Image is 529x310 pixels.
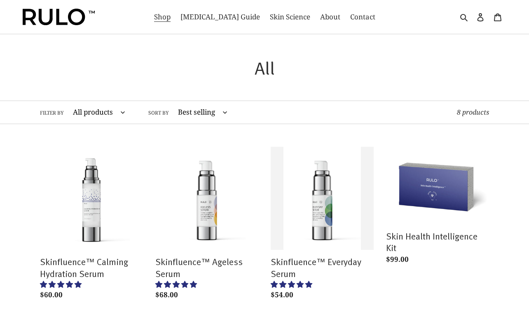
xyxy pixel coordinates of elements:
a: Shop [150,10,175,23]
a: [MEDICAL_DATA] Guide [176,10,264,23]
label: Filter by [40,109,64,117]
span: Shop [154,12,171,22]
img: Rulo™ Skin [23,9,95,25]
span: About [320,12,340,22]
span: [MEDICAL_DATA] Guide [180,12,260,22]
a: About [316,10,344,23]
a: Skin Science [266,10,314,23]
h1: All [40,57,489,78]
span: 8 products [457,108,489,117]
span: Skin Science [270,12,310,22]
iframe: Gorgias live chat messenger [488,271,521,302]
a: Contact [346,10,379,23]
span: Contact [350,12,375,22]
label: Sort by [148,109,169,117]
